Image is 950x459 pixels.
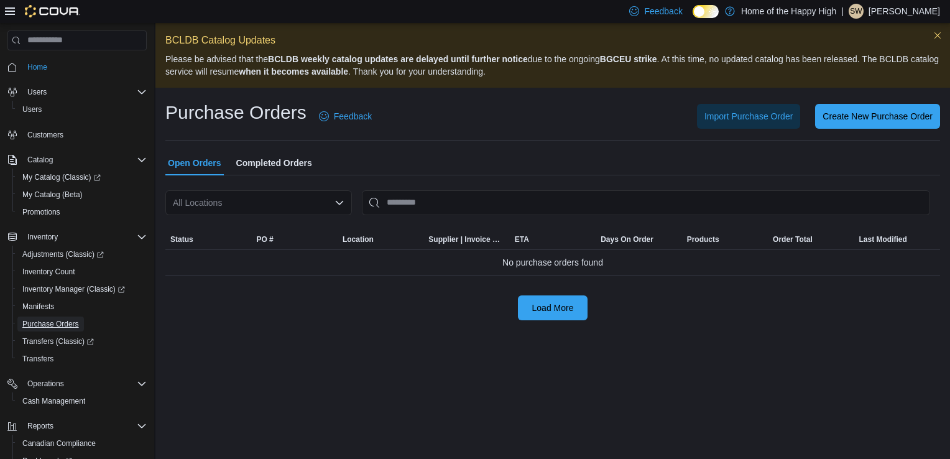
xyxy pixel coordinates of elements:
[12,203,152,221] button: Promotions
[17,351,58,366] a: Transfers
[423,229,509,249] button: Supplier | Invoice Number
[22,229,63,244] button: Inventory
[854,229,941,249] button: Last Modified
[17,317,84,331] a: Purchase Orders
[869,4,940,19] p: [PERSON_NAME]
[22,249,104,259] span: Adjustments (Classic)
[17,436,147,451] span: Canadian Compliance
[859,234,907,244] span: Last Modified
[12,350,152,368] button: Transfers
[251,229,337,249] button: PO #
[17,394,90,409] a: Cash Management
[17,264,80,279] a: Inventory Count
[22,302,54,312] span: Manifests
[693,5,719,18] input: Dark Mode
[17,334,147,349] span: Transfers (Classic)
[22,127,68,142] a: Customers
[22,60,52,75] a: Home
[165,229,251,249] button: Status
[27,232,58,242] span: Inventory
[17,205,65,220] a: Promotions
[17,205,147,220] span: Promotions
[22,376,147,391] span: Operations
[644,5,682,17] span: Feedback
[27,87,47,97] span: Users
[22,336,94,346] span: Transfers (Classic)
[773,234,813,244] span: Order Total
[768,229,854,249] button: Order Total
[22,229,147,244] span: Inventory
[168,151,221,175] span: Open Orders
[256,234,273,244] span: PO #
[22,376,69,391] button: Operations
[600,54,657,64] strong: BGCEU strike
[515,234,529,244] span: ETA
[502,255,603,270] span: No purchase orders found
[741,4,836,19] p: Home of the Happy High
[532,302,574,314] span: Load More
[22,152,147,167] span: Catalog
[22,267,75,277] span: Inventory Count
[17,334,99,349] a: Transfers (Classic)
[704,110,793,123] span: Import Purchase Order
[12,246,152,263] a: Adjustments (Classic)
[22,438,96,448] span: Canadian Compliance
[17,351,147,366] span: Transfers
[362,190,930,215] input: This is a search bar. After typing your query, hit enter to filter the results lower in the page.
[687,234,719,244] span: Products
[17,394,147,409] span: Cash Management
[823,110,933,123] span: Create New Purchase Order
[22,152,58,167] button: Catalog
[27,130,63,140] span: Customers
[12,315,152,333] button: Purchase Orders
[22,59,147,75] span: Home
[343,234,374,244] div: Location
[165,53,940,78] p: Please be advised that the due to the ongoing . At this time, no updated catalog has been release...
[22,396,85,406] span: Cash Management
[314,104,377,129] a: Feedback
[510,229,596,249] button: ETA
[17,187,147,202] span: My Catalog (Beta)
[12,169,152,186] a: My Catalog (Classic)
[27,379,64,389] span: Operations
[17,247,147,262] span: Adjustments (Classic)
[27,62,47,72] span: Home
[170,234,193,244] span: Status
[22,172,101,182] span: My Catalog (Classic)
[17,317,147,331] span: Purchase Orders
[596,229,681,249] button: Days On Order
[815,104,940,129] button: Create New Purchase Order
[2,375,152,392] button: Operations
[12,101,152,118] button: Users
[2,151,152,169] button: Catalog
[25,5,80,17] img: Cova
[17,282,130,297] a: Inventory Manager (Classic)
[12,186,152,203] button: My Catalog (Beta)
[850,4,862,19] span: SW
[682,229,768,249] button: Products
[22,190,83,200] span: My Catalog (Beta)
[12,435,152,452] button: Canadian Compliance
[2,126,152,144] button: Customers
[22,85,147,100] span: Users
[849,4,864,19] div: Shelby Wilkinson
[22,419,58,433] button: Reports
[17,264,147,279] span: Inventory Count
[601,234,653,244] span: Days On Order
[17,436,101,451] a: Canadian Compliance
[22,284,125,294] span: Inventory Manager (Classic)
[12,333,152,350] a: Transfers (Classic)
[2,417,152,435] button: Reports
[841,4,844,19] p: |
[236,151,312,175] span: Completed Orders
[165,33,940,48] p: BCLDB Catalog Updates
[334,198,344,208] button: Open list of options
[22,85,52,100] button: Users
[338,229,423,249] button: Location
[428,234,504,244] span: Supplier | Invoice Number
[2,228,152,246] button: Inventory
[27,155,53,165] span: Catalog
[2,83,152,101] button: Users
[697,104,800,129] button: Import Purchase Order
